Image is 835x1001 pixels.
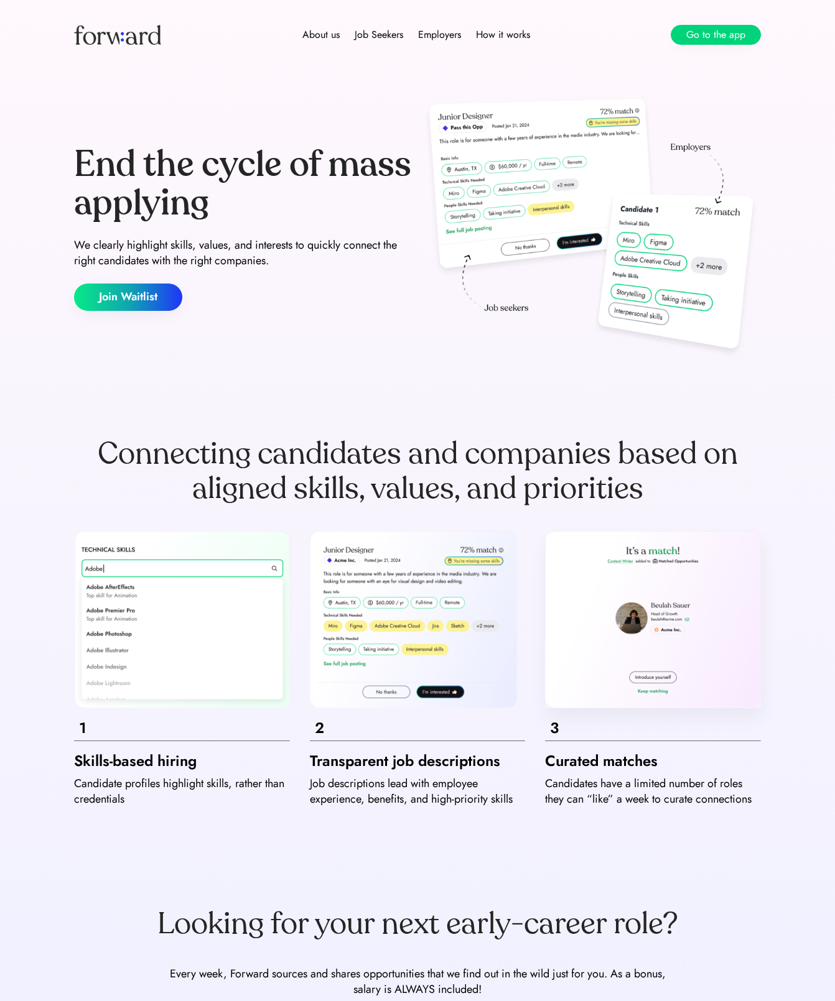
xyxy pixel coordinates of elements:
[74,25,161,45] img: Forward logo
[315,718,521,738] div: 2
[79,718,285,738] div: 1
[74,751,290,771] div: Skills-based hiring
[310,531,526,708] img: carousel-2.png
[545,751,761,771] div: Curated matches
[302,27,340,42] div: About us
[550,718,756,738] div: 3
[545,776,761,807] div: Candidates have a limited number of roles they can “like” a week to curate connections
[310,751,526,771] div: Transparent job descriptions
[74,145,413,222] div: End the cycle of mass applying
[74,436,761,506] div: Connecting candidates and companies based on aligned skills, values, and priorities
[355,27,403,42] div: Job Seekers
[74,284,182,311] button: Join Waitlist
[74,238,413,269] div: We clearly highlight skills, values, and interests to quickly connect the right candidates with t...
[156,966,679,997] div: Every week, Forward sources and shares opportunities that we find out in the wild just for you. A...
[476,27,530,42] div: How it works
[545,531,761,708] img: carousel-3.png
[74,531,290,708] img: carousel-1.png
[157,906,678,941] div: Looking for your next early-career role?
[418,27,461,42] div: Employers
[671,25,761,45] button: Go to the app
[74,776,290,807] div: Candidate profiles highlight skills, rather than credentials
[310,776,526,807] div: Job descriptions lead with employee experience, benefits, and high-priority skills
[422,95,761,362] img: hero-image.png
